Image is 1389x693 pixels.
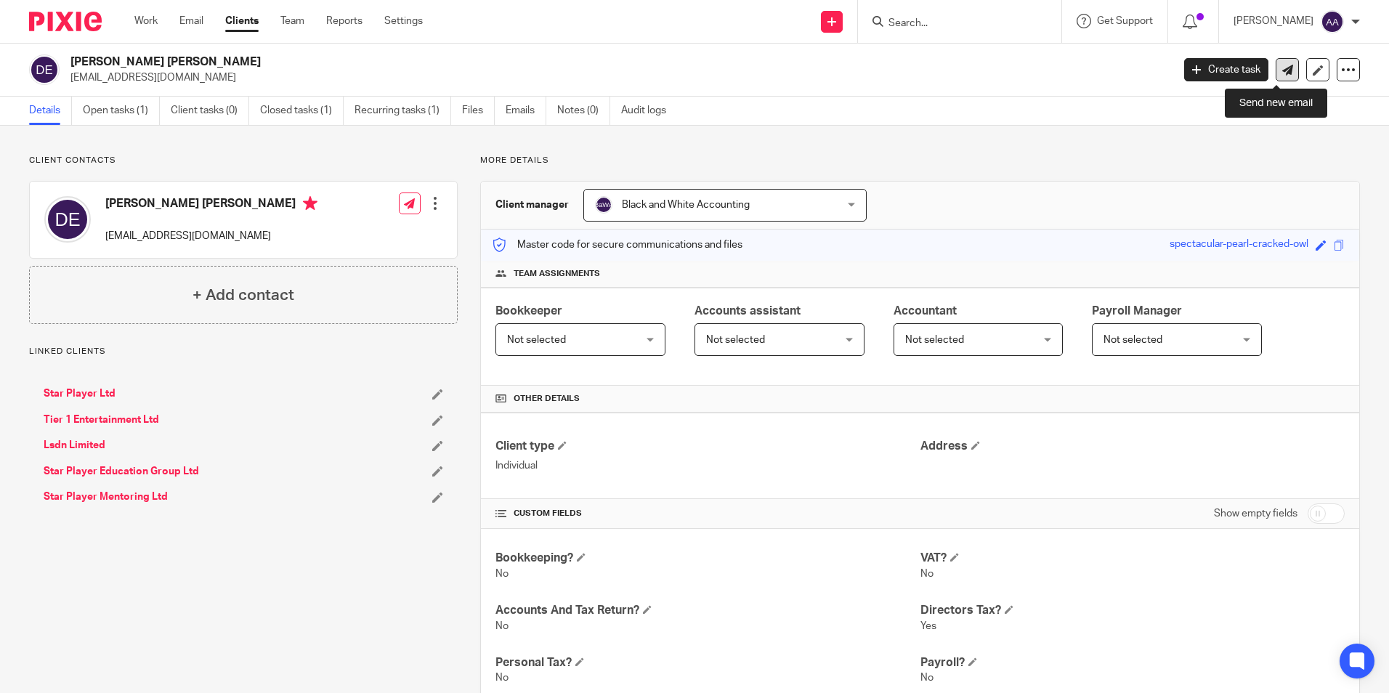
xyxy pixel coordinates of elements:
[44,413,159,427] a: Tier 1 Entertainment Ltd
[507,335,566,345] span: Not selected
[492,238,742,252] p: Master code for secure communications and files
[1234,14,1313,28] p: [PERSON_NAME]
[462,97,495,125] a: Files
[1097,16,1153,26] span: Get Support
[495,673,509,683] span: No
[44,386,116,401] a: Star Player Ltd
[905,335,964,345] span: Not selected
[44,196,91,243] img: svg%3E
[920,439,1345,454] h4: Address
[495,551,920,566] h4: Bookkeeping?
[44,490,168,504] a: Star Player Mentoring Ltd
[621,97,677,125] a: Audit logs
[384,14,423,28] a: Settings
[622,200,750,210] span: Black and White Accounting
[920,551,1345,566] h4: VAT?
[920,569,934,579] span: No
[280,14,304,28] a: Team
[260,97,344,125] a: Closed tasks (1)
[105,196,317,214] h4: [PERSON_NAME] [PERSON_NAME]
[495,305,562,317] span: Bookkeeper
[506,97,546,125] a: Emails
[495,458,920,473] p: Individual
[134,14,158,28] a: Work
[495,655,920,670] h4: Personal Tax?
[1092,305,1182,317] span: Payroll Manager
[894,305,957,317] span: Accountant
[694,305,801,317] span: Accounts assistant
[557,97,610,125] a: Notes (0)
[44,464,199,479] a: Star Player Education Group Ltd
[495,603,920,618] h4: Accounts And Tax Return?
[179,14,203,28] a: Email
[1184,58,1268,81] a: Create task
[920,603,1345,618] h4: Directors Tax?
[595,196,612,214] img: svg%3E
[171,97,249,125] a: Client tasks (0)
[29,155,458,166] p: Client contacts
[326,14,363,28] a: Reports
[495,569,509,579] span: No
[1170,237,1308,254] div: spectacular-pearl-cracked-owl
[29,346,458,357] p: Linked clients
[920,655,1345,670] h4: Payroll?
[1103,335,1162,345] span: Not selected
[303,196,317,211] i: Primary
[29,12,102,31] img: Pixie
[514,393,580,405] span: Other details
[355,97,451,125] a: Recurring tasks (1)
[29,97,72,125] a: Details
[70,70,1162,85] p: [EMAIL_ADDRESS][DOMAIN_NAME]
[1214,506,1297,521] label: Show empty fields
[1321,10,1344,33] img: svg%3E
[480,155,1360,166] p: More details
[495,621,509,631] span: No
[225,14,259,28] a: Clients
[495,439,920,454] h4: Client type
[105,229,317,243] p: [EMAIL_ADDRESS][DOMAIN_NAME]
[495,198,569,212] h3: Client manager
[495,508,920,519] h4: CUSTOM FIELDS
[70,54,944,70] h2: [PERSON_NAME] [PERSON_NAME]
[887,17,1018,31] input: Search
[514,268,600,280] span: Team assignments
[706,335,765,345] span: Not selected
[29,54,60,85] img: svg%3E
[193,284,294,307] h4: + Add contact
[44,438,105,453] a: Lsdn Limited
[83,97,160,125] a: Open tasks (1)
[920,621,936,631] span: Yes
[920,673,934,683] span: No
